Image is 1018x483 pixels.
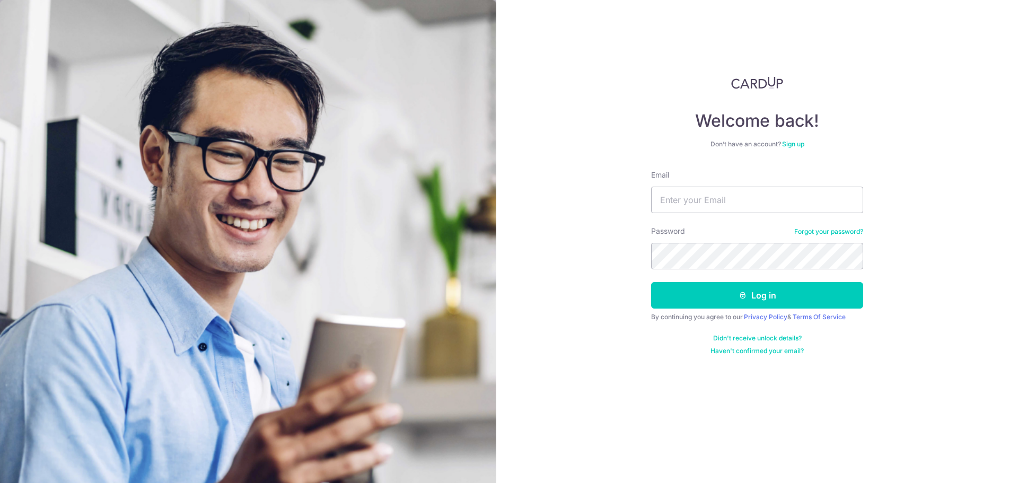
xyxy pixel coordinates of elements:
label: Email [651,170,669,180]
button: Log in [651,282,863,309]
a: Terms Of Service [793,313,846,321]
input: Enter your Email [651,187,863,213]
a: Forgot your password? [794,227,863,236]
a: Privacy Policy [744,313,787,321]
h4: Welcome back! [651,110,863,131]
label: Password [651,226,685,236]
div: By continuing you agree to our & [651,313,863,321]
a: Haven't confirmed your email? [710,347,804,355]
a: Didn't receive unlock details? [713,334,802,343]
img: CardUp Logo [731,76,783,89]
a: Sign up [782,140,804,148]
div: Don’t have an account? [651,140,863,148]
